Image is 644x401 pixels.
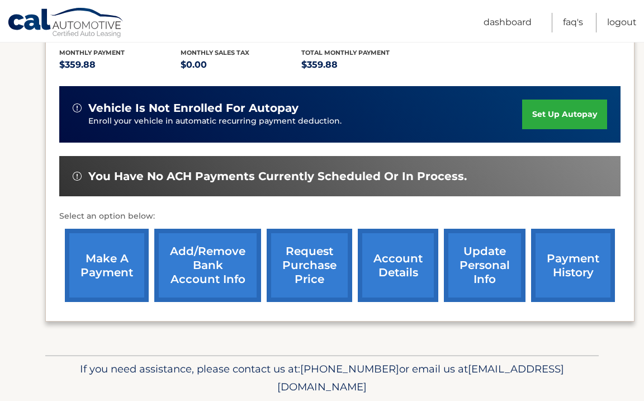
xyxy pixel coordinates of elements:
a: Dashboard [484,13,532,32]
p: Select an option below: [59,210,621,223]
p: $359.88 [59,57,181,73]
a: set up autopay [522,100,607,129]
img: alert-white.svg [73,103,82,112]
a: Logout [607,13,637,32]
a: Cal Automotive [7,7,125,40]
a: Add/Remove bank account info [154,229,261,302]
a: account details [358,229,438,302]
p: $359.88 [301,57,423,73]
p: $0.00 [181,57,302,73]
p: Enroll your vehicle in automatic recurring payment deduction. [88,115,522,128]
a: update personal info [444,229,525,302]
span: You have no ACH payments currently scheduled or in process. [88,169,467,183]
a: payment history [531,229,615,302]
span: [PHONE_NUMBER] [300,362,399,375]
p: If you need assistance, please contact us at: or email us at [53,360,591,396]
span: vehicle is not enrolled for autopay [88,101,299,115]
img: alert-white.svg [73,172,82,181]
span: [EMAIL_ADDRESS][DOMAIN_NAME] [277,362,564,393]
a: request purchase price [267,229,352,302]
span: Total Monthly Payment [301,49,390,56]
a: FAQ's [563,13,583,32]
a: make a payment [65,229,149,302]
span: Monthly sales Tax [181,49,249,56]
span: Monthly Payment [59,49,125,56]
